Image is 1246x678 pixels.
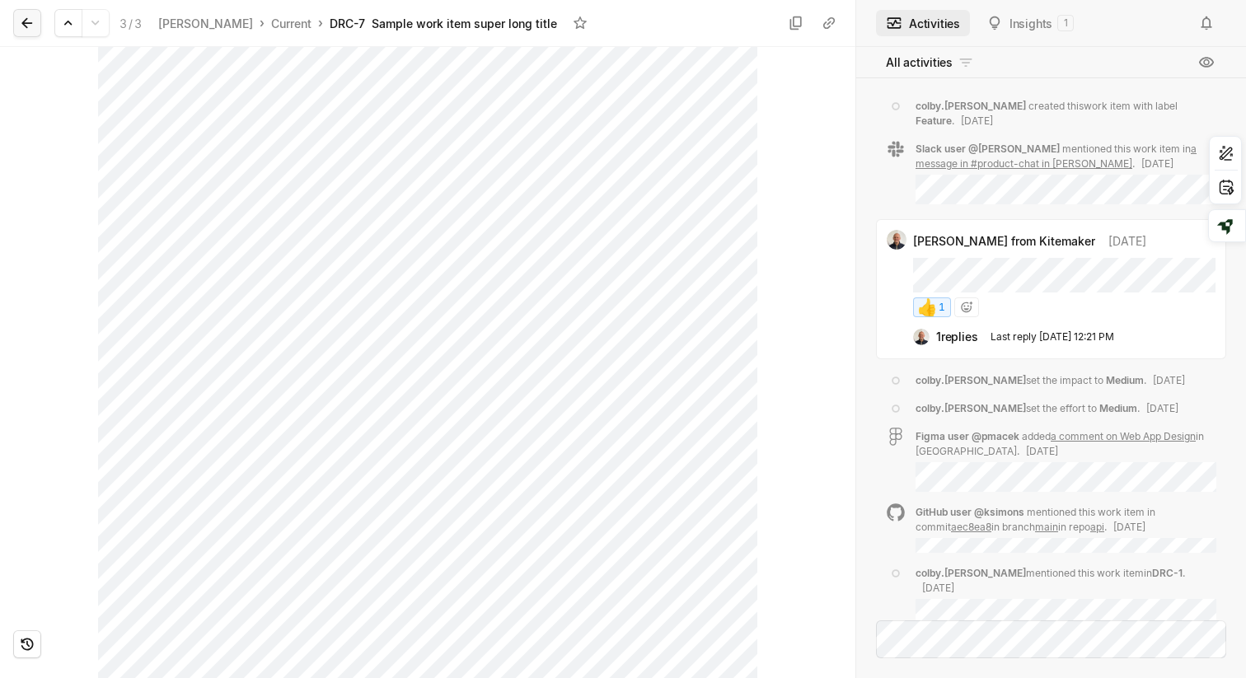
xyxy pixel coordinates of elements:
[951,521,991,533] a: aec8ea8
[1146,402,1178,414] span: [DATE]
[1152,567,1183,579] a: DRC-1
[916,505,1216,535] div: .
[1153,374,1185,386] span: [DATE]
[372,15,557,32] div: Sample work item super long title
[876,10,970,36] button: Activities
[916,143,1197,170] p: mentioned this work item in
[936,328,977,345] div: 1 replies
[1051,430,1196,442] a: a comment on Web App Design
[1141,157,1173,170] span: [DATE]
[1026,445,1058,457] span: [DATE]
[330,15,365,32] div: DRC-7
[916,99,1216,129] div: created this work item with label .
[1099,402,1137,414] span: Medium
[977,10,1084,36] button: Insights1
[913,232,1095,250] span: [PERSON_NAME] from Kitemaker
[916,143,1060,155] span: Slack user @[PERSON_NAME]
[1035,521,1058,533] a: main
[916,373,1185,388] div: set the impact to .
[916,506,1024,518] span: GitHub user @ksimons
[1108,232,1146,250] span: [DATE]
[119,15,142,32] div: 3 3
[916,566,1216,633] div: mentioned this work item in .
[887,230,906,250] img: sigurd-DvAh_N-S.png
[939,302,945,312] span: 1
[856,560,1246,639] a: colby.[PERSON_NAME]mentioned this work iteminDRC-1.[DATE]
[1106,374,1144,386] span: Medium
[916,374,1026,386] span: colby.[PERSON_NAME]
[916,567,1026,579] span: colby.[PERSON_NAME]
[916,115,952,127] span: Feature
[158,15,253,32] div: [PERSON_NAME]
[916,143,1197,170] a: a message in #product-chat in [PERSON_NAME]
[260,15,265,31] div: ›
[129,16,133,30] span: /
[961,115,993,127] span: [DATE]
[916,100,1026,112] span: colby.[PERSON_NAME]
[1057,15,1074,31] div: 1
[1090,521,1104,533] a: api
[916,430,1204,457] p: added in [GEOGRAPHIC_DATA]
[916,142,1216,171] div: .
[922,582,954,594] span: [DATE]
[1113,521,1145,533] span: [DATE]
[916,430,1019,442] span: Figma user @pmacek
[876,49,984,76] button: All activities
[919,299,935,316] span: 👍
[318,15,323,31] div: ›
[916,506,1155,533] p: mentioned this work item in commit in branch in repo
[991,330,1114,344] div: Last reply [DATE] 12:21 PM
[916,401,1178,416] div: set the effort to .
[916,429,1216,459] div: .
[155,12,256,35] a: [PERSON_NAME]
[268,12,315,35] a: Current
[913,329,930,345] img: sigurd-DvAh_N-S.png
[916,402,1026,414] span: colby.[PERSON_NAME]
[886,54,953,71] span: All activities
